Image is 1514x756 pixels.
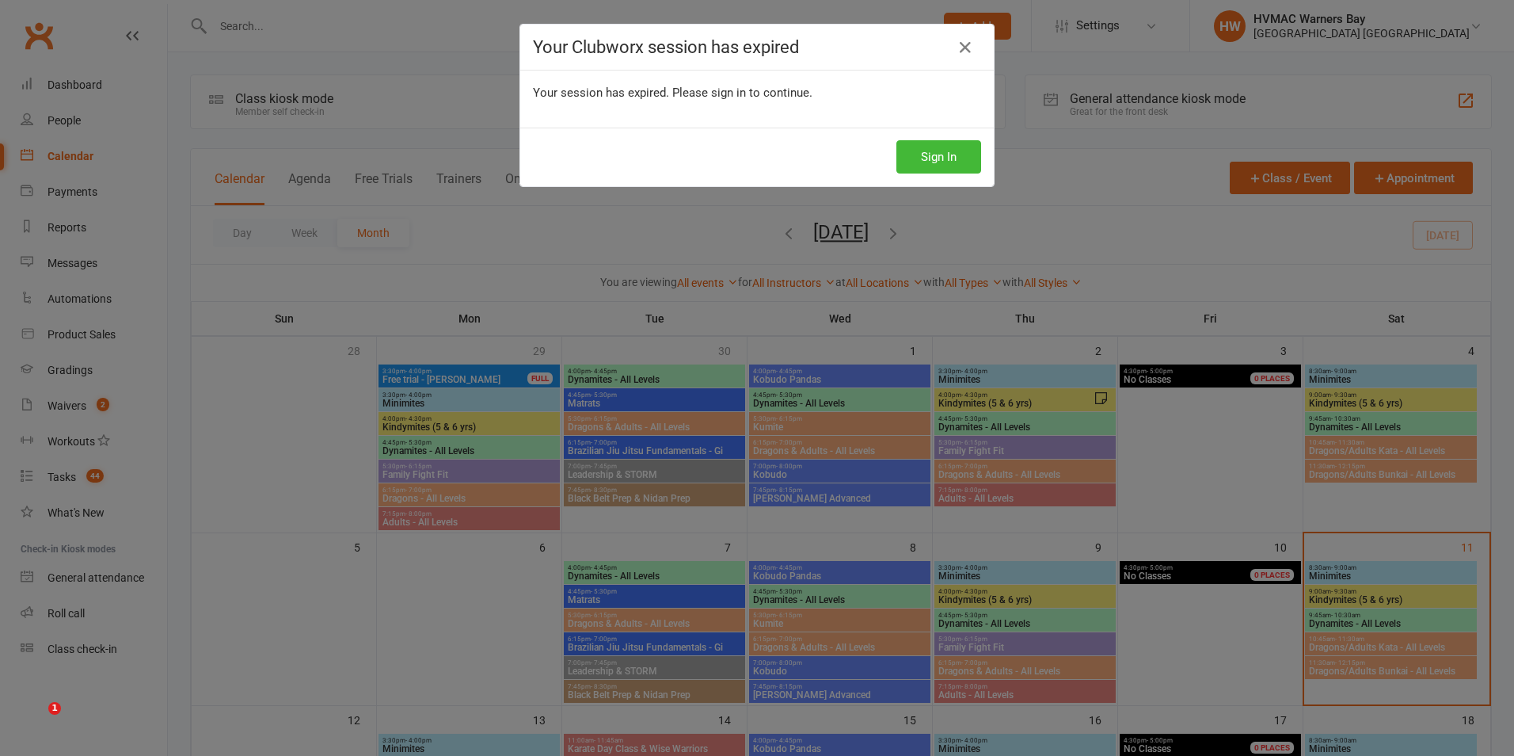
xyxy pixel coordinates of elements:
a: Close [953,35,978,60]
h4: Your Clubworx session has expired [533,37,981,57]
span: Your session has expired. Please sign in to continue. [533,86,812,100]
button: Sign In [896,140,981,174]
iframe: Intercom live chat [16,702,54,740]
span: 1 [48,702,61,715]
